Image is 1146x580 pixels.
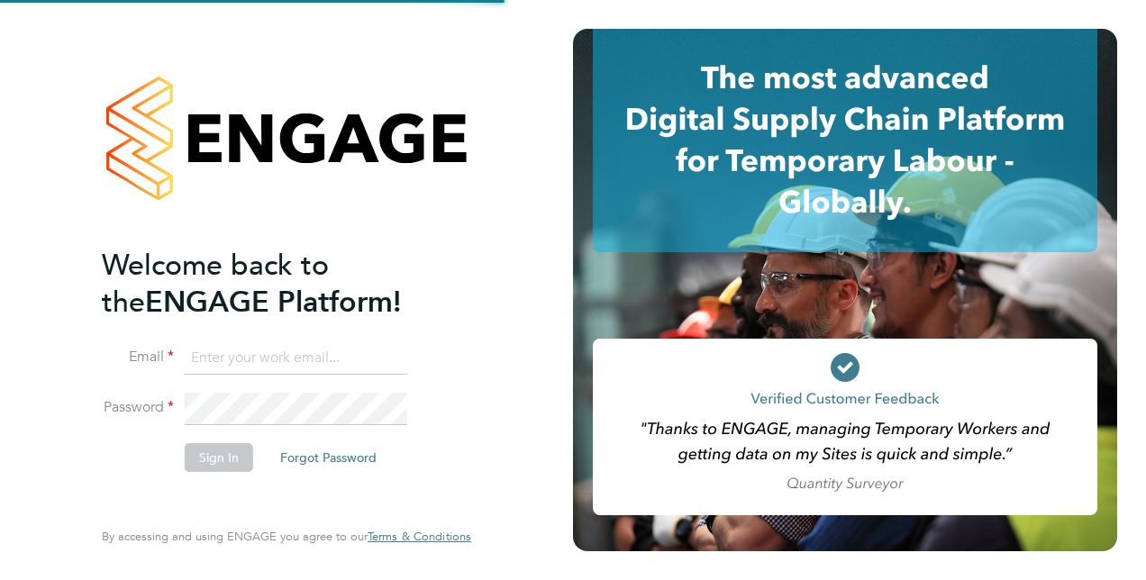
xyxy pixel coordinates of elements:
[368,529,471,544] span: Terms & Conditions
[368,530,471,544] a: Terms & Conditions
[266,443,391,472] button: Forgot Password
[185,342,407,375] input: Enter your work email...
[102,348,174,367] label: Email
[102,398,174,417] label: Password
[102,529,471,544] span: By accessing and using ENGAGE you agree to our
[102,248,329,320] span: Welcome back to the
[102,247,453,321] h2: ENGAGE Platform!
[185,443,253,472] button: Sign In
